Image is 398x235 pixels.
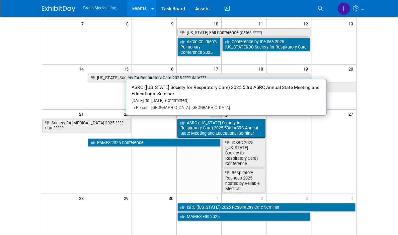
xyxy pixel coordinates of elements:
[123,194,132,202] span: 29
[78,65,87,73] span: 14
[163,98,188,103] span: (Committed)
[303,65,311,73] span: 19
[123,110,132,118] span: 22
[215,194,221,202] span: 1
[350,194,356,202] span: 4
[222,138,265,168] a: IDSRC 2025 ([US_STATE] Society for Respiratory Care) Conference
[305,194,311,202] span: 3
[88,138,221,147] a: PAMES 2025 Conference
[177,37,221,56] a: Akron Children’s Pulmonary Conference 2025
[177,203,355,212] a: ISRC ([US_STATE]) 2025 Respiratory Care Seminar
[258,65,266,73] span: 18
[303,19,311,28] span: 12
[348,19,356,28] span: 13
[132,98,321,104] div: [DATE] to [DATE]
[260,194,266,202] span: 2
[213,65,221,73] span: 17
[126,19,132,28] span: 8
[42,6,75,12] img: ExhibitDay
[177,212,310,221] a: MAMES Fall 2025
[81,19,87,28] span: 7
[222,168,265,193] a: Respiratory Roundup 2025 hosted by Reliable Medical
[168,65,176,73] span: 16
[258,19,266,28] span: 11
[149,105,230,110] span: [GEOGRAPHIC_DATA], [GEOGRAPHIC_DATA]
[123,65,132,73] span: 15
[78,110,87,118] span: 21
[177,28,310,37] a: [US_STATE] Fall Conference (dates ????)
[337,2,350,15] img: Inga Dolezar
[132,85,320,96] span: ASRC ([US_STATE] Society for Respiratory Care) 2025 53rd ASRC Annual State Meeting and Educationa...
[348,110,356,118] span: 27
[213,19,221,28] span: 10
[88,74,310,82] a: [US_STATE] Society for Respiratory Care 2025 ???? date???
[78,194,87,202] span: 28
[177,119,265,138] a: ASRC ([US_STATE] Society for Respiratory Care) 2025 53rd ASRC Annual State Meeting and Educationa...
[170,19,176,28] span: 9
[42,119,131,132] a: Society for [MEDICAL_DATA] 2025 ???? date?????
[168,194,176,202] span: 30
[348,65,356,73] span: 20
[83,6,117,10] span: Breas Medical, Inc.
[132,105,149,110] span: In-Person
[222,37,310,51] a: Conference by the Sea 2025 [US_STATE]/DC Society for Respiratory Care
